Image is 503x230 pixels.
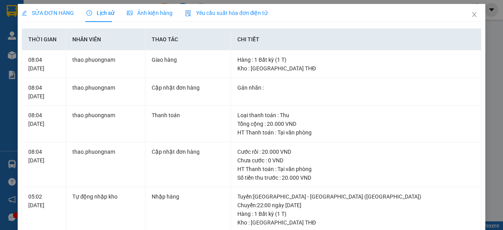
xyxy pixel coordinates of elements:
td: thao.phuongnam [66,78,145,106]
div: HT Thanh toán : Tại văn phòng [237,165,475,173]
div: 08:04 [DATE] [28,147,60,165]
div: Tổng cộng : 20.000 VND [237,120,475,128]
div: 08:04 [DATE] [28,111,60,128]
div: Chưa cước : 0 VND [237,156,475,165]
div: Loại thanh toán : Thu [237,111,475,120]
div: Hàng : 1 Bất kỳ (1 T) [237,210,475,218]
div: Nhập hàng [152,192,224,201]
span: edit [22,10,27,16]
div: 05:02 [DATE] [28,192,60,210]
span: close [471,11,477,18]
span: clock-circle [86,10,92,16]
img: icon [185,10,191,17]
div: Số tiền thu trước : 20.000 VND [237,173,475,182]
td: thao.phuongnam [66,106,145,142]
span: Yêu cầu xuất hóa đơn điện tử [185,10,268,16]
div: Gán nhãn : [237,83,475,92]
td: thao.phuongnam [66,50,145,78]
div: Hàng : 1 Bất kỳ (1 T) [237,55,475,64]
span: picture [127,10,132,16]
div: HT Thanh toán : Tại văn phòng [237,128,475,137]
div: Kho : [GEOGRAPHIC_DATA] THĐ [237,218,475,227]
div: Thanh toán [152,111,224,120]
div: Kho : [GEOGRAPHIC_DATA] THĐ [237,64,475,73]
div: Giao hàng [152,55,224,64]
th: Thời gian [22,29,66,50]
div: Cước rồi : 20.000 VND [237,147,475,156]
td: thao.phuongnam [66,142,145,188]
div: 08:04 [DATE] [28,55,60,73]
div: Cập nhật đơn hàng [152,83,224,92]
div: Tuyến : [GEOGRAPHIC_DATA] - [GEOGRAPHIC_DATA] ([GEOGRAPHIC_DATA]) Chuyến: 22:00 ngày [DATE] [237,192,475,210]
span: Lịch sử [86,10,114,16]
span: SỬA ĐƠN HÀNG [22,10,74,16]
th: Nhân viên [66,29,145,50]
th: Thao tác [145,29,231,50]
button: Close [463,4,485,26]
div: 08:04 [DATE] [28,83,60,101]
div: Cập nhật đơn hàng [152,147,224,156]
th: Chi tiết [231,29,481,50]
span: Ảnh kiện hàng [127,10,173,16]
